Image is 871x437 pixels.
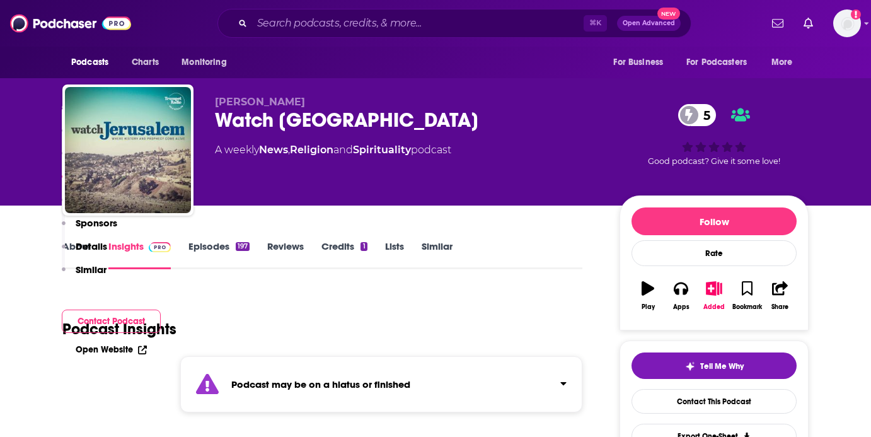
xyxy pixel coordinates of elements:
[771,303,788,311] div: Share
[685,361,695,371] img: tell me why sparkle
[62,310,161,333] button: Contact Podcast
[10,11,131,35] img: Podchaser - Follow, Share and Rate Podcasts
[664,273,697,318] button: Apps
[632,207,797,235] button: Follow
[617,16,681,31] button: Open AdvancedNew
[648,156,780,166] span: Good podcast? Give it some love!
[678,50,765,74] button: open menu
[422,240,453,269] a: Similar
[252,13,584,33] input: Search podcasts, credits, & more...
[673,303,689,311] div: Apps
[700,361,744,371] span: Tell Me Why
[833,9,861,37] button: Show profile menu
[632,240,797,266] div: Rate
[767,13,788,34] a: Show notifications dropdown
[333,144,353,156] span: and
[353,144,411,156] a: Spirituality
[833,9,861,37] span: Logged in as antonettefrontgate
[62,50,125,74] button: open menu
[851,9,861,20] svg: Add a profile image
[215,143,451,158] div: A weekly podcast
[584,15,607,32] span: ⌘ K
[764,273,797,318] button: Share
[732,303,762,311] div: Bookmark
[613,54,663,71] span: For Business
[290,144,333,156] a: Religion
[623,20,675,26] span: Open Advanced
[604,50,679,74] button: open menu
[267,240,304,269] a: Reviews
[833,9,861,37] img: User Profile
[236,242,250,251] div: 197
[217,9,691,38] div: Search podcasts, credits, & more...
[632,353,797,379] button: tell me why sparkleTell Me Why
[231,378,410,390] strong: Podcast may be on a hiatus or finished
[763,50,809,74] button: open menu
[620,96,809,174] div: 5Good podcast? Give it some love!
[799,13,818,34] a: Show notifications dropdown
[691,104,717,126] span: 5
[703,303,725,311] div: Added
[698,273,730,318] button: Added
[182,54,226,71] span: Monitoring
[62,240,107,264] button: Details
[642,303,655,311] div: Play
[76,344,147,355] a: Open Website
[76,264,107,276] p: Similar
[686,54,747,71] span: For Podcasters
[632,273,664,318] button: Play
[321,240,367,269] a: Credits1
[288,144,290,156] span: ,
[124,50,166,74] a: Charts
[173,50,243,74] button: open menu
[385,240,404,269] a: Lists
[132,54,159,71] span: Charts
[259,144,288,156] a: News
[65,87,191,213] img: Watch Jerusalem
[678,104,717,126] a: 5
[188,240,250,269] a: Episodes197
[71,54,108,71] span: Podcasts
[180,356,582,412] section: Click to expand status details
[632,389,797,414] a: Contact This Podcast
[730,273,763,318] button: Bookmark
[62,264,107,287] button: Similar
[771,54,793,71] span: More
[657,8,680,20] span: New
[215,96,305,108] span: [PERSON_NAME]
[76,240,107,252] p: Details
[361,242,367,251] div: 1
